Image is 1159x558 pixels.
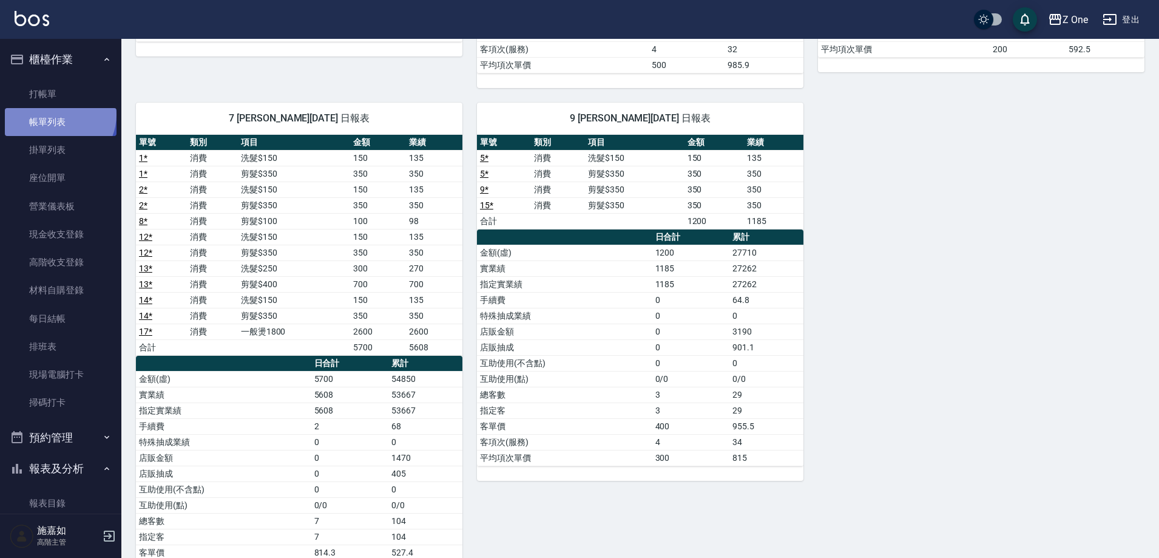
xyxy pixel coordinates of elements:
td: 剪髮$350 [585,182,684,197]
td: 手續費 [477,292,652,308]
td: 金額(虛) [477,245,652,260]
td: 手續費 [136,418,311,434]
td: 1185 [652,276,729,292]
td: 總客數 [136,513,311,529]
div: Z One [1063,12,1088,27]
td: 135 [406,150,462,166]
td: 350 [744,197,803,213]
table: a dense table [477,135,803,230]
td: 互助使用(點) [477,371,652,387]
a: 打帳單 [5,80,117,108]
td: 400 [652,418,729,434]
a: 帳單列表 [5,108,117,136]
th: 類別 [187,135,238,151]
th: 單號 [477,135,531,151]
td: 消費 [531,166,585,182]
td: 350 [406,308,462,324]
td: 53667 [388,403,462,418]
td: 350 [350,197,407,213]
td: 150 [350,292,407,308]
td: 指定實業績 [136,403,311,418]
p: 高階主管 [37,537,99,548]
td: 150 [350,229,407,245]
td: 150 [350,150,407,166]
td: 901.1 [729,339,803,355]
td: 104 [388,513,462,529]
td: 剪髮$350 [585,197,684,213]
a: 現金收支登錄 [5,220,117,248]
td: 0/0 [311,497,388,513]
td: 客項次(服務) [477,434,652,450]
td: 7 [311,513,388,529]
td: 0 [311,466,388,481]
td: 200 [990,41,1066,57]
td: 135 [406,229,462,245]
td: 2600 [350,324,407,339]
a: 排班表 [5,333,117,361]
td: 29 [729,403,803,418]
td: 店販金額 [136,450,311,466]
a: 現場電腦打卡 [5,361,117,389]
td: 0 [388,434,462,450]
span: 7 [PERSON_NAME][DATE] 日報表 [150,112,448,124]
td: 一般燙1800 [238,324,350,339]
td: 店販金額 [477,324,652,339]
td: 0 [388,481,462,497]
td: 1200 [684,213,744,229]
td: 剪髮$350 [238,166,350,182]
td: 300 [652,450,729,466]
td: 955.5 [729,418,803,434]
th: 日合計 [311,356,388,372]
td: 0 [729,308,803,324]
td: 985.9 [725,57,803,73]
td: 消費 [187,292,238,308]
td: 消費 [531,150,585,166]
td: 64.8 [729,292,803,308]
td: 消費 [531,197,585,213]
td: 0 [729,355,803,371]
td: 金額(虛) [136,371,311,387]
a: 營業儀表板 [5,192,117,220]
td: 405 [388,466,462,481]
td: 2 [311,418,388,434]
button: 櫃檯作業 [5,44,117,75]
td: 消費 [187,150,238,166]
td: 700 [350,276,407,292]
td: 合計 [477,213,531,229]
td: 53667 [388,387,462,403]
td: 互助使用(不含點) [136,481,311,497]
td: 剪髮$350 [238,245,350,260]
button: 登出 [1098,9,1144,31]
td: 消費 [187,276,238,292]
td: 4 [652,434,729,450]
td: 300 [350,260,407,276]
td: 剪髮$350 [585,166,684,182]
td: 洗髮$150 [238,182,350,197]
td: 消費 [531,182,585,197]
td: 700 [406,276,462,292]
span: 9 [PERSON_NAME][DATE] 日報表 [492,112,789,124]
td: 1185 [652,260,729,276]
td: 350 [684,166,744,182]
a: 報表目錄 [5,489,117,517]
td: 32 [725,41,803,57]
button: 報表及分析 [5,453,117,485]
td: 0 [311,450,388,466]
th: 業績 [744,135,803,151]
td: 135 [406,182,462,197]
td: 0/0 [388,497,462,513]
td: 店販抽成 [136,466,311,481]
td: 消費 [187,245,238,260]
td: 指定客 [136,529,311,545]
td: 消費 [187,308,238,324]
td: 350 [406,245,462,260]
td: 1470 [388,450,462,466]
th: 金額 [350,135,407,151]
td: 特殊抽成業績 [477,308,652,324]
td: 平均項次單價 [818,41,990,57]
td: 5700 [311,371,388,387]
td: 洗髮$150 [238,150,350,166]
td: 592.5 [1066,41,1144,57]
td: 27710 [729,245,803,260]
th: 累計 [729,230,803,245]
